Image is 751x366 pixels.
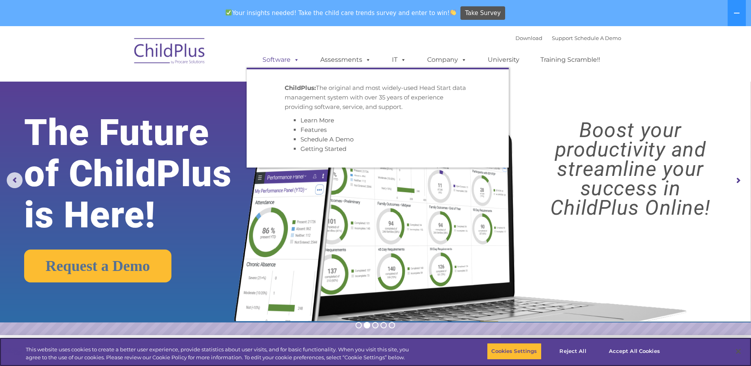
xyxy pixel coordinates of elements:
[300,116,334,124] a: Learn More
[300,126,327,133] a: Features
[300,145,346,152] a: Getting Started
[515,35,542,41] a: Download
[605,343,664,360] button: Accept All Cookies
[222,5,460,21] span: Your insights needed! Take the child care trends survey and enter to win!
[26,346,413,361] div: This website uses cookies to create a better user experience, provide statistics about user visit...
[487,343,541,360] button: Cookies Settings
[532,52,608,68] a: Training Scramble!!
[300,135,354,143] a: Schedule A Demo
[574,35,621,41] a: Schedule A Demo
[519,120,742,217] rs-layer: Boost your productivity and streamline your success in ChildPlus Online!
[255,52,307,68] a: Software
[384,52,414,68] a: IT
[548,343,598,360] button: Reject All
[312,52,379,68] a: Assessments
[419,52,475,68] a: Company
[24,250,171,282] a: Request a Demo
[285,83,471,112] p: The original and most widely-used Head Start data management system with over 35 years of experie...
[552,35,573,41] a: Support
[24,112,264,236] rs-layer: The Future of ChildPlus is Here!
[460,6,505,20] a: Take Survey
[110,52,134,58] span: Last name
[450,10,456,15] img: 👏
[480,52,527,68] a: University
[130,32,209,72] img: ChildPlus by Procare Solutions
[465,6,501,20] span: Take Survey
[110,85,144,91] span: Phone number
[226,10,232,15] img: ✅
[730,343,747,360] button: Close
[285,84,316,91] strong: ChildPlus:
[515,35,621,41] font: |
